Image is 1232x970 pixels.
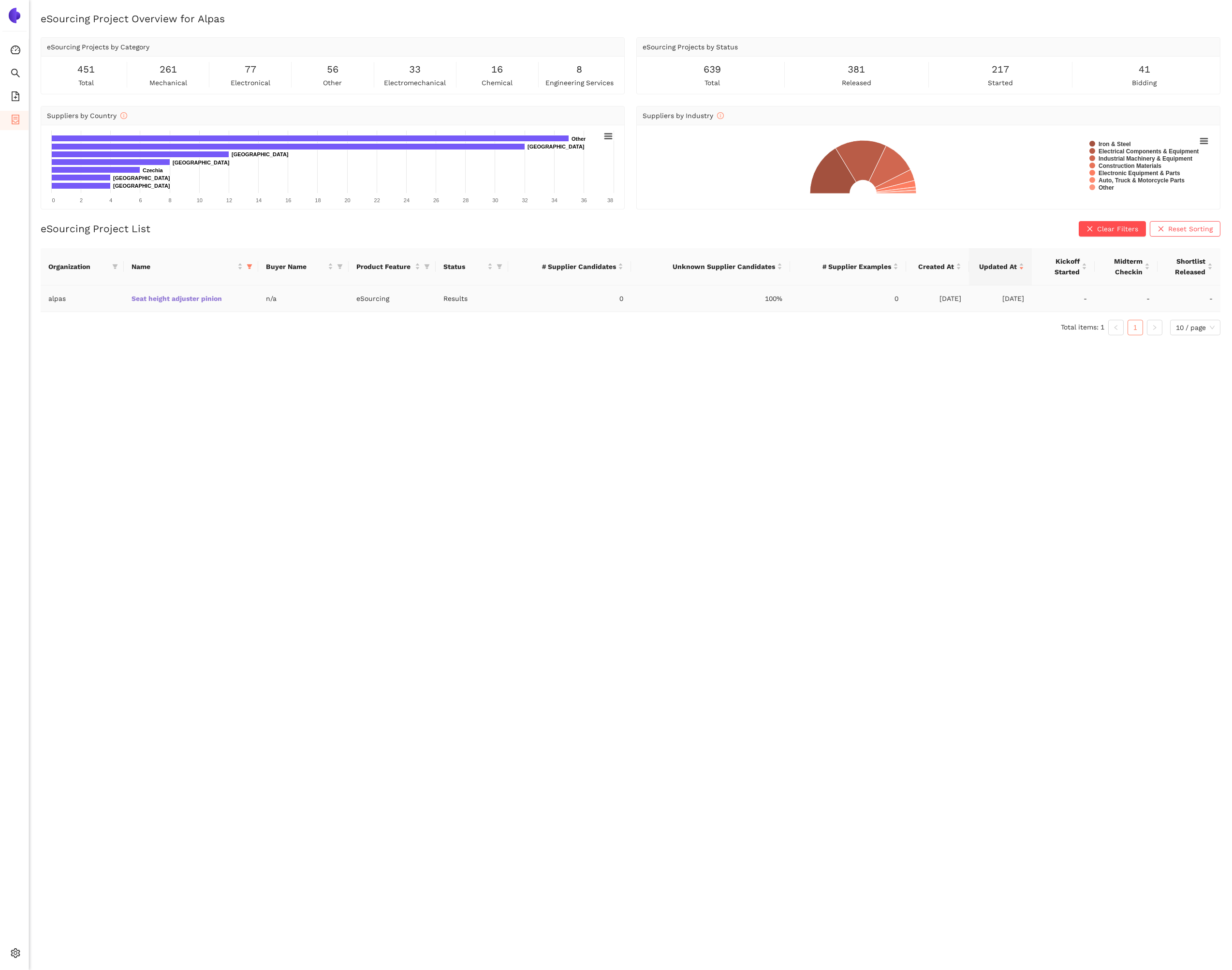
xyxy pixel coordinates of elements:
span: 16 [491,62,503,77]
td: [DATE] [906,285,969,312]
span: other [323,77,342,88]
span: filter [245,259,254,274]
span: Status [443,261,485,272]
span: total [704,77,720,88]
td: - [1158,285,1220,312]
span: # Supplier Examples [798,261,891,272]
span: 41 [1139,62,1150,77]
span: Kickoff Started [1040,256,1080,277]
li: 1 [1128,320,1143,335]
span: info-circle [120,112,127,119]
span: # Supplier Candidates [516,261,616,272]
text: Electrical Components & Equipment [1099,148,1199,155]
span: 56 [327,62,338,77]
span: file-add [11,88,20,107]
span: filter [495,259,504,274]
span: 381 [848,62,865,77]
th: this column's title is Kickoff Started,this column is sortable [1032,248,1095,285]
text: Iron & Steel [1099,141,1131,148]
td: alpas [41,285,124,312]
li: Next Page [1147,320,1162,335]
th: this column's title is Midterm Checkin,this column is sortable [1095,248,1158,285]
li: Previous Page [1108,320,1124,335]
span: filter [247,264,252,269]
span: 77 [245,62,256,77]
span: filter [422,259,432,274]
span: left [1113,325,1119,330]
text: 36 [581,197,587,203]
td: eSourcing [349,285,436,312]
text: 26 [433,197,439,203]
text: 14 [256,197,262,203]
th: this column's title is Status,this column is sortable [436,248,508,285]
text: 10 [197,197,203,203]
span: eSourcing Projects by Category [47,43,149,51]
text: [GEOGRAPHIC_DATA] [113,175,170,181]
td: n/a [258,285,349,312]
th: this column's title is Name,this column is sortable [124,248,258,285]
text: 0 [52,197,55,203]
button: right [1147,320,1162,335]
text: 22 [374,197,380,203]
span: Updated At [977,261,1017,272]
h2: eSourcing Project List [41,222,150,236]
td: Results [436,285,508,312]
td: [DATE] [969,285,1032,312]
span: filter [497,264,502,269]
button: left [1108,320,1124,335]
text: [GEOGRAPHIC_DATA] [232,151,289,157]
span: dashboard [11,42,20,61]
span: setting [11,945,20,964]
button: closeReset Sorting [1150,221,1220,237]
span: 451 [77,62,95,77]
span: 8 [576,62,582,77]
text: 28 [463,197,469,203]
span: chemical [482,77,513,88]
span: info-circle [717,112,724,119]
span: 217 [992,62,1009,77]
span: right [1152,325,1158,330]
td: - [1032,285,1095,312]
span: eSourcing Projects by Status [643,43,738,51]
text: Auto, Truck & Motorcycle Parts [1099,177,1185,184]
th: this column's title is Buyer Name,this column is sortable [258,248,349,285]
text: Other [572,136,586,142]
text: 34 [552,197,557,203]
th: this column's title is Product Feature,this column is sortable [349,248,436,285]
span: container [11,111,20,131]
th: this column's title is Unknown Supplier Candidates,this column is sortable [631,248,790,285]
span: filter [335,259,345,274]
text: [GEOGRAPHIC_DATA] [113,183,170,189]
td: 0 [508,285,631,312]
span: filter [424,264,430,269]
td: 100% [631,285,790,312]
span: Suppliers by Industry [643,112,724,119]
text: 20 [344,197,350,203]
text: 24 [404,197,410,203]
span: filter [110,259,120,274]
span: close [1086,225,1093,233]
button: closeClear Filters [1079,221,1146,237]
text: 32 [522,197,528,203]
text: 2 [80,197,83,203]
span: filter [112,264,118,269]
text: 16 [285,197,291,203]
span: close [1158,225,1164,233]
span: Unknown Supplier Candidates [639,261,775,272]
th: this column's title is # Supplier Candidates,this column is sortable [508,248,631,285]
td: - [1095,285,1158,312]
span: 33 [409,62,421,77]
span: Shortlist Released [1165,256,1205,277]
span: search [11,65,20,84]
text: 4 [109,197,112,203]
span: engineering services [545,77,614,88]
text: Construction Materials [1099,163,1161,169]
text: Industrial Machinery & Equipment [1099,155,1192,162]
span: Midterm Checkin [1102,256,1143,277]
span: Buyer Name [266,261,326,272]
text: 38 [607,197,613,203]
li: Total items: 1 [1061,320,1104,335]
span: Reset Sorting [1168,224,1213,234]
text: 18 [315,197,321,203]
th: this column's title is Created At,this column is sortable [906,248,969,285]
